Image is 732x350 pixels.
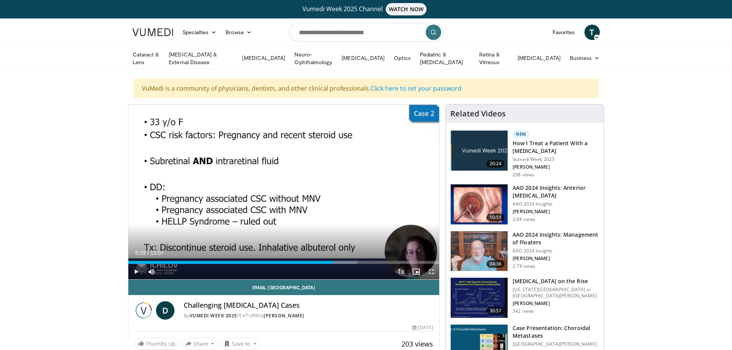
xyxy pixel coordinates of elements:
span: 203 views [402,339,433,348]
span: 04:36 [486,260,505,268]
p: AAO 2024 Insights [513,201,599,207]
p: [US_STATE][GEOGRAPHIC_DATA] in [GEOGRAPHIC_DATA][PERSON_NAME] [513,287,599,299]
a: T [584,25,600,40]
a: Business [565,50,604,66]
span: 8:39 [135,250,146,256]
div: VuMedi is a community of physicians, dentists, and other clinical professionals. [134,79,599,98]
img: 02d29458-18ce-4e7f-be78-7423ab9bdffd.jpg.150x105_q85_crop-smart_upscale.jpg [451,131,508,171]
button: Enable picture-in-picture mode [408,264,424,279]
img: fd942f01-32bb-45af-b226-b96b538a46e6.150x105_q85_crop-smart_upscale.jpg [451,184,508,224]
p: Vumedi Week 2025 [513,156,599,163]
a: 10:51 AAO 2024 Insights: Anterior [MEDICAL_DATA] AAO 2024 Insights [PERSON_NAME] 2.8K views [450,184,599,225]
a: Vumedi Week 2025 [189,312,237,319]
a: Optics [389,50,415,66]
video-js: Video Player [128,105,440,280]
a: Retina & Vitreous [475,51,513,66]
h3: Case Presentation: Choroidal Metastases [513,324,599,340]
a: Vumedi Week 2025 ChannelWATCH NOW [134,3,599,15]
p: 2.7K views [513,263,535,269]
a: Favorites [548,25,580,40]
h3: AAO 2024 Insights: Anterior [MEDICAL_DATA] [513,184,599,199]
button: Mute [144,264,159,279]
span: 10:51 [486,214,505,221]
input: Search topics, interventions [289,23,443,41]
img: 4ce8c11a-29c2-4c44-a801-4e6d49003971.150x105_q85_crop-smart_upscale.jpg [451,278,508,318]
a: Neuro-Ophthalmology [290,51,337,66]
div: By FEATURING [184,312,433,319]
p: AAO 2024 Insights [513,248,599,254]
h4: Challenging [MEDICAL_DATA] Cases [184,301,433,310]
p: [PERSON_NAME] [513,255,599,262]
a: Click here to set your password [370,84,461,93]
h3: How I Treat a Patient With a [MEDICAL_DATA] [513,139,599,155]
a: Email [GEOGRAPHIC_DATA] [128,280,440,295]
a: Pediatric & [MEDICAL_DATA] [415,51,475,66]
button: Save to [221,338,260,350]
h4: Related Videos [450,109,506,118]
a: Thumbs Up [134,338,179,350]
div: [DATE] [412,324,433,331]
a: 20:24 New How I Treat a Patient With a [MEDICAL_DATA] Vumedi Week 2025 [PERSON_NAME] 298 views [450,130,599,178]
div: Progress Bar [128,261,440,264]
a: Cataract & Lens [128,51,164,66]
a: 04:36 AAO 2024 Insights: Management of Floaters AAO 2024 Insights [PERSON_NAME] 2.7K views [450,231,599,272]
span: 30:57 [486,307,505,315]
button: Play [128,264,144,279]
span: 13:07 [150,250,164,256]
span: / [148,250,149,256]
p: [GEOGRAPHIC_DATA][PERSON_NAME] [513,341,599,347]
a: D [156,301,174,320]
button: Share [182,338,218,350]
p: 342 views [513,308,534,314]
p: [PERSON_NAME] [513,164,599,170]
a: [MEDICAL_DATA] & External Disease [164,51,237,66]
h3: [MEDICAL_DATA] on the Rise [513,277,599,285]
button: Fullscreen [424,264,439,279]
img: VuMedi Logo [133,28,173,36]
a: [PERSON_NAME] [264,312,304,319]
p: [PERSON_NAME] [513,300,599,307]
img: Vumedi Week 2025 [134,301,153,320]
a: Browse [221,25,256,40]
button: Playback Rate [393,264,408,279]
span: 20:24 [486,160,505,168]
a: [MEDICAL_DATA] [513,50,565,66]
p: New [513,130,529,138]
p: 298 views [513,172,534,178]
span: WATCH NOW [386,3,427,15]
a: [MEDICAL_DATA] [237,50,290,66]
p: 2.8K views [513,216,535,222]
img: 8e655e61-78ac-4b3e-a4e7-f43113671c25.150x105_q85_crop-smart_upscale.jpg [451,231,508,271]
a: Specialties [178,25,221,40]
h3: AAO 2024 Insights: Management of Floaters [513,231,599,246]
a: [MEDICAL_DATA] [337,50,389,66]
a: 30:57 [MEDICAL_DATA] on the Rise [US_STATE][GEOGRAPHIC_DATA] in [GEOGRAPHIC_DATA][PERSON_NAME] [P... [450,277,599,318]
p: [PERSON_NAME] [513,209,599,215]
